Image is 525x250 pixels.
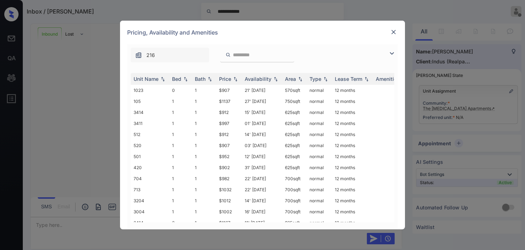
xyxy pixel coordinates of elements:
[169,107,192,118] td: 1
[307,140,332,151] td: normal
[192,118,216,129] td: 1
[192,195,216,206] td: 1
[282,151,307,162] td: 625 sqft
[225,52,231,58] img: icon-zuma
[242,151,282,162] td: 12' [DATE]
[307,206,332,217] td: normal
[120,21,405,44] div: Pricing, Availability and Amenities
[131,129,169,140] td: 512
[242,85,282,96] td: 21' [DATE]
[282,173,307,184] td: 700 sqft
[216,96,242,107] td: $1137
[242,107,282,118] td: 15' [DATE]
[134,76,158,82] div: Unit Name
[135,52,142,59] img: icon-zuma
[192,85,216,96] td: 1
[206,77,213,82] img: sorting
[169,140,192,151] td: 1
[192,173,216,184] td: 1
[307,151,332,162] td: normal
[245,76,271,82] div: Availability
[159,77,166,82] img: sorting
[307,118,332,129] td: normal
[169,184,192,195] td: 1
[216,140,242,151] td: $907
[192,206,216,217] td: 1
[195,76,206,82] div: Bath
[297,77,304,82] img: sorting
[282,85,307,96] td: 570 sqft
[131,217,169,228] td: 2414
[219,76,231,82] div: Price
[192,184,216,195] td: 1
[332,107,373,118] td: 12 months
[285,76,296,82] div: Area
[216,206,242,217] td: $1002
[169,173,192,184] td: 1
[242,195,282,206] td: 14' [DATE]
[169,96,192,107] td: 1
[390,28,397,36] img: close
[363,77,370,82] img: sorting
[332,173,373,184] td: 12 months
[332,85,373,96] td: 12 months
[242,118,282,129] td: 01' [DATE]
[169,195,192,206] td: 1
[282,140,307,151] td: 625 sqft
[332,184,373,195] td: 12 months
[335,76,362,82] div: Lease Term
[216,129,242,140] td: $912
[131,206,169,217] td: 3004
[216,85,242,96] td: $907
[282,118,307,129] td: 625 sqft
[131,162,169,173] td: 420
[146,51,155,59] span: 216
[282,96,307,107] td: 750 sqft
[216,162,242,173] td: $902
[307,85,332,96] td: normal
[216,107,242,118] td: $912
[307,184,332,195] td: normal
[376,76,400,82] div: Amenities
[332,217,373,228] td: 12 months
[242,206,282,217] td: 16' [DATE]
[332,151,373,162] td: 12 months
[131,140,169,151] td: 520
[169,151,192,162] td: 1
[169,206,192,217] td: 1
[131,96,169,107] td: 105
[216,118,242,129] td: $997
[192,129,216,140] td: 1
[216,173,242,184] td: $982
[242,184,282,195] td: 22' [DATE]
[216,151,242,162] td: $952
[242,96,282,107] td: 27' [DATE]
[332,96,373,107] td: 12 months
[131,118,169,129] td: 3411
[282,206,307,217] td: 700 sqft
[131,151,169,162] td: 501
[169,162,192,173] td: 1
[282,184,307,195] td: 700 sqft
[242,173,282,184] td: 22' [DATE]
[332,118,373,129] td: 12 months
[192,96,216,107] td: 1
[172,76,181,82] div: Bed
[182,77,189,82] img: sorting
[192,162,216,173] td: 1
[272,77,279,82] img: sorting
[216,184,242,195] td: $1032
[282,129,307,140] td: 625 sqft
[307,162,332,173] td: normal
[192,107,216,118] td: 1
[242,129,282,140] td: 14' [DATE]
[332,206,373,217] td: 12 months
[192,151,216,162] td: 1
[242,217,282,228] td: 11' [DATE]
[307,107,332,118] td: normal
[131,107,169,118] td: 3414
[307,129,332,140] td: normal
[131,195,169,206] td: 3204
[282,162,307,173] td: 625 sqft
[192,140,216,151] td: 1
